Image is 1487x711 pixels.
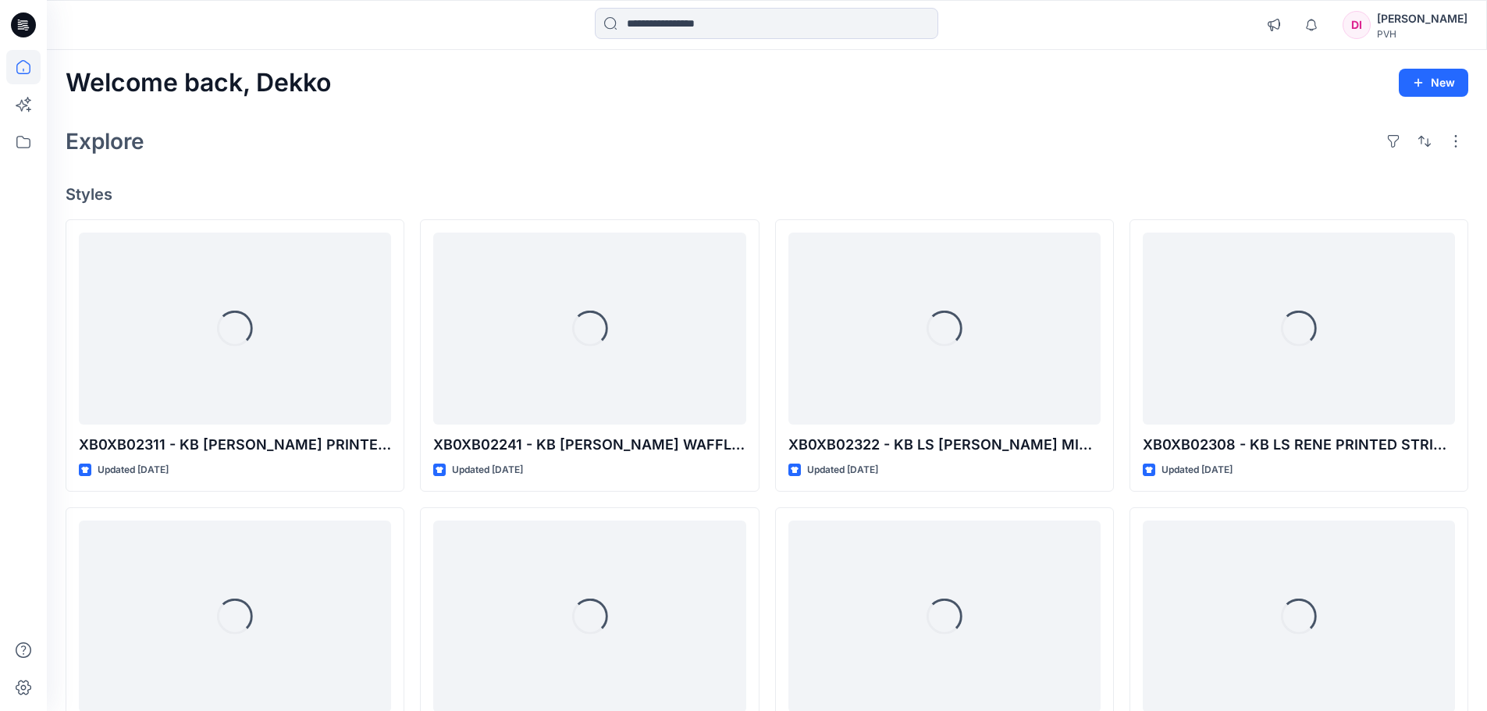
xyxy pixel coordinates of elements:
[1143,434,1455,456] p: XB0XB02308 - KB LS RENE PRINTED STRIPE SHIRT - PROTO - V01
[1343,11,1371,39] div: DI
[66,185,1468,204] h4: Styles
[788,434,1101,456] p: XB0XB02322 - KB LS [PERSON_NAME] MIX TARTAN SHIRT - PROTO - V01
[1399,69,1468,97] button: New
[98,462,169,478] p: Updated [DATE]
[1377,9,1467,28] div: [PERSON_NAME]
[66,69,331,98] h2: Welcome back, Dekko
[1161,462,1233,478] p: Updated [DATE]
[66,129,144,154] h2: Explore
[79,434,391,456] p: XB0XB02311 - KB [PERSON_NAME] PRINTED CRITTER SHIRT - OPT- 1 - PROTO - V01
[433,434,745,456] p: XB0XB02241 - KB [PERSON_NAME] WAFFLE CHECK SHIRT - PROTO - V01
[452,462,523,478] p: Updated [DATE]
[1377,28,1467,40] div: PVH
[807,462,878,478] p: Updated [DATE]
